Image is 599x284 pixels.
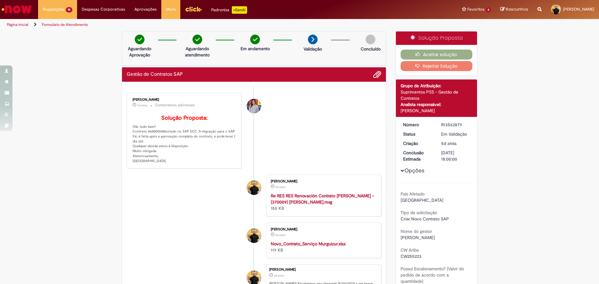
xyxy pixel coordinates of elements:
[398,150,437,162] dt: Conclusão Estimada
[247,181,261,195] div: Joao Da Costa Dias Junior
[401,89,473,101] div: Suprimentos PSS - Gestão de Contratos
[441,141,456,146] time: 24/09/2025 12:43:20
[366,35,375,44] img: img-circle-grey.png
[401,50,473,60] button: Aceitar solução
[275,233,285,237] span: 5d atrás
[166,6,176,12] span: More
[373,70,381,79] button: Adicionar anexos
[133,98,236,102] div: [PERSON_NAME]
[275,185,285,189] time: 24/09/2025 12:43:09
[441,131,470,137] div: Em Validação
[486,7,491,12] span: 6
[127,72,183,77] h2: Gestão de Contratos SAP Histórico de tíquete
[241,46,270,52] p: Em andamento
[66,7,72,12] span: 10
[441,150,470,162] div: [DATE] 18:00:00
[401,108,473,114] div: [PERSON_NAME]
[401,216,449,222] span: Criar Novo Contrato SAP
[401,229,432,234] b: Nome do gestor
[441,141,456,146] span: 5d atrás
[274,274,284,277] span: 5d atrás
[271,228,375,231] div: [PERSON_NAME]
[182,46,212,58] p: Aguardando atendimento
[398,131,437,137] dt: Status
[137,103,147,107] time: 27/09/2025 10:35:38
[563,7,594,12] span: [PERSON_NAME]
[398,122,437,128] dt: Número
[42,22,88,27] a: Formulário de Atendimento
[269,268,378,272] div: [PERSON_NAME]
[271,241,346,247] a: Novo_Contrato_Serviço Murguizur.xlsx
[401,210,437,215] b: Tipo de solicitação
[275,185,285,189] span: 5d atrás
[467,6,485,12] span: Favoritos
[232,6,247,14] p: +GenAi
[7,22,28,27] a: Página inicial
[185,4,202,14] img: click_logo_yellow_360x200.png
[271,241,375,253] div: 119 KB
[247,99,261,113] div: Julia Roberta Silva Lino
[401,191,425,197] b: País Afetado
[304,46,322,52] p: Validação
[401,247,419,253] b: CW Ariba
[401,101,473,108] div: Analista responsável:
[137,103,147,107] span: 3d atrás
[506,6,528,12] span: Rascunhos
[134,6,157,12] span: Aprovações
[401,83,473,89] div: Grupo de Atribuição:
[308,35,318,44] img: arrow-next.png
[271,193,374,205] a: Re RES RES Renovación Contrato [PERSON_NAME] - (370009) [PERSON_NAME].msg
[43,6,65,12] span: Requisições
[192,35,202,44] img: check-circle-green.png
[247,229,261,243] div: Joao Da Costa Dias Junior
[211,6,247,14] div: Padroniza
[124,46,155,58] p: Aguardando Aprovação
[401,253,421,259] span: CW255223
[5,19,395,31] ul: Trilhas de página
[398,140,437,147] dt: Criação
[500,7,528,12] a: Rascunhos
[1,3,33,16] img: ServiceNow
[401,61,473,71] button: Rejeitar Solução
[401,266,464,284] b: Possui Escalonamento? (Valor do pedido de acordo com a quantidade)
[275,233,285,237] time: 24/09/2025 12:43:09
[401,235,435,240] span: [PERSON_NAME]
[271,180,375,183] div: [PERSON_NAME]
[441,140,470,147] div: 24/09/2025 12:43:20
[271,193,375,211] div: 155 KB
[361,46,381,52] p: Concluído
[441,122,470,128] div: R13562879
[401,197,443,203] span: [GEOGRAPHIC_DATA]
[274,274,284,277] time: 24/09/2025 12:43:20
[155,103,195,108] small: Comentários adicionais
[250,35,260,44] img: check-circle-green.png
[133,115,236,163] p: Olá, tudo bem? Contrato 4600092486criado no SAP ECC. A migração para o SAP S4, é feita após a apr...
[135,35,144,44] img: check-circle-green.png
[82,6,125,12] span: Despesas Corporativas
[396,31,477,45] div: Solução Proposta
[161,114,207,122] b: Solução Proposta:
